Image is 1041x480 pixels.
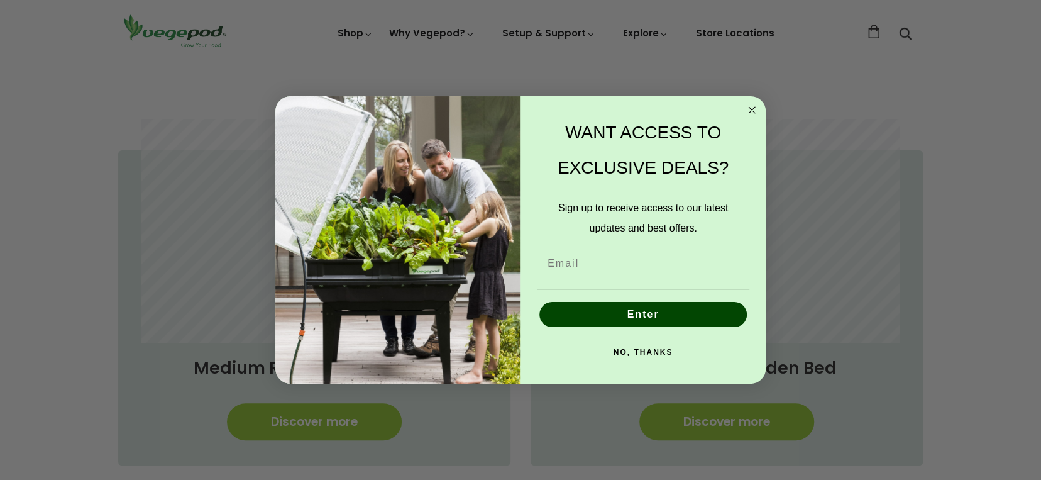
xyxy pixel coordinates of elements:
img: e9d03583-1bb1-490f-ad29-36751b3212ff.jpeg [275,96,520,384]
span: WANT ACCESS TO EXCLUSIVE DEALS? [558,123,729,177]
button: Close dialog [744,103,759,118]
button: Enter [539,302,747,327]
input: Email [537,251,749,276]
span: Sign up to receive access to our latest updates and best offers. [558,203,728,233]
button: NO, THANKS [537,340,749,365]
